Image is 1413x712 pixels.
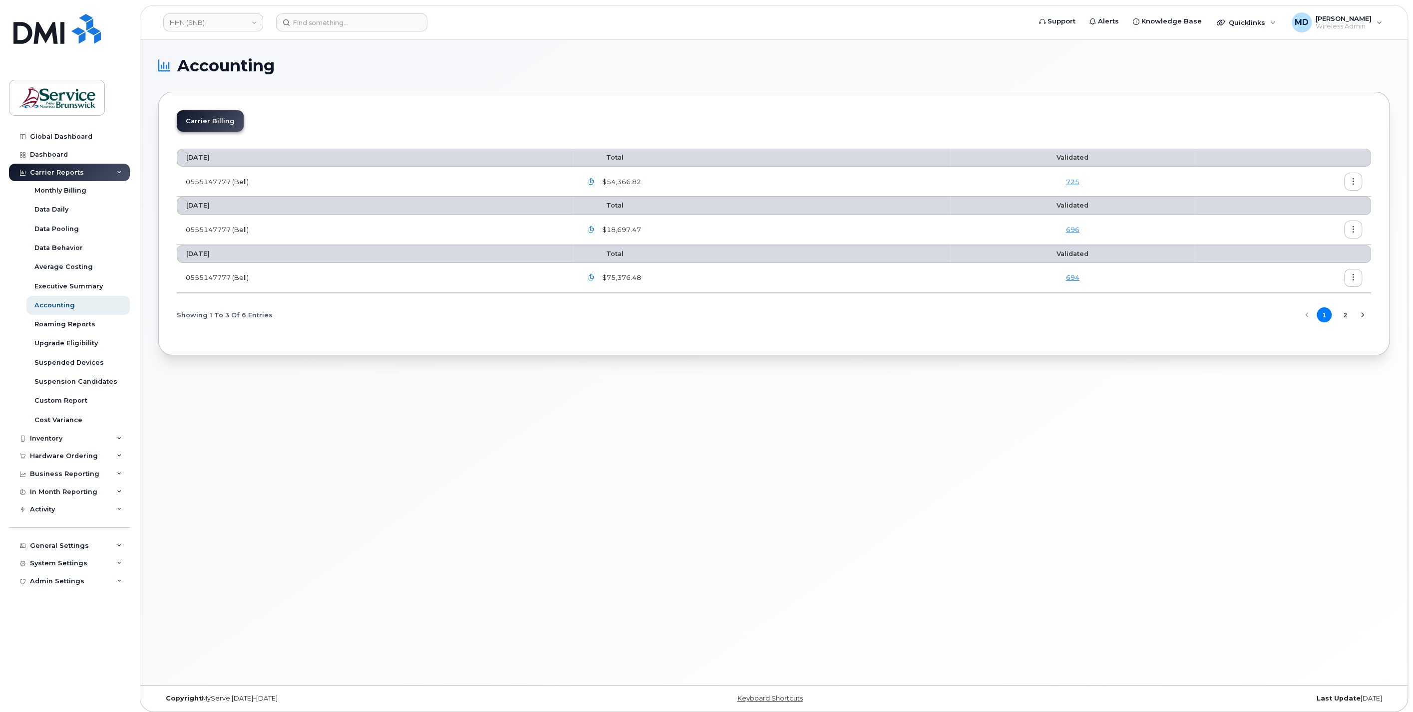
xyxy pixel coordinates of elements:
[177,149,573,167] th: [DATE]
[950,197,1195,215] th: Validated
[177,58,275,73] span: Accounting
[1317,695,1361,702] strong: Last Update
[600,273,641,282] span: $75,376.48
[1065,226,1079,234] a: 696
[582,202,624,209] span: Total
[950,149,1195,167] th: Validated
[1065,178,1079,186] a: 725
[177,307,273,322] span: Showing 1 To 3 Of 6 Entries
[177,197,573,215] th: [DATE]
[177,167,573,197] td: 0555147777 (Bell)
[177,215,573,245] td: 0555147777 (Bell)
[1317,307,1332,322] button: Page 1
[600,225,641,235] span: $18,697.47
[177,245,573,263] th: [DATE]
[1065,273,1079,281] a: 694
[600,177,641,187] span: $54,366.82
[737,695,803,702] a: Keyboard Shortcuts
[166,695,202,702] strong: Copyright
[582,250,624,257] span: Total
[582,154,624,161] span: Total
[1355,307,1370,322] button: Next Page
[979,695,1390,703] div: [DATE]
[1338,307,1353,322] button: Page 2
[177,263,573,293] td: 0555147777 (Bell)
[158,695,569,703] div: MyServe [DATE]–[DATE]
[950,245,1195,263] th: Validated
